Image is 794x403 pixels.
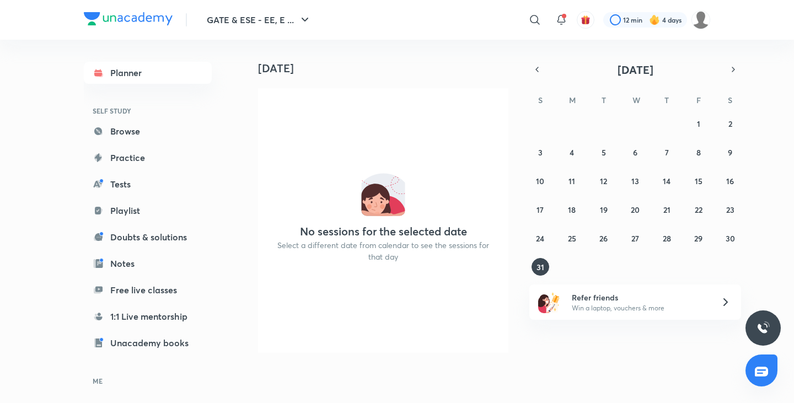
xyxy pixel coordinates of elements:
[721,229,739,247] button: August 30, 2025
[84,279,212,301] a: Free live classes
[568,176,575,186] abbr: August 11, 2025
[84,305,212,327] a: 1:1 Live mentorship
[572,303,707,313] p: Win a laptop, vouchers & more
[691,10,710,29] img: Tarun Kumar
[696,147,701,158] abbr: August 8, 2025
[690,229,707,247] button: August 29, 2025
[694,233,702,244] abbr: August 29, 2025
[757,321,770,335] img: ttu
[563,143,581,161] button: August 4, 2025
[728,95,732,105] abbr: Saturday
[577,11,594,29] button: avatar
[84,147,212,169] a: Practice
[599,233,608,244] abbr: August 26, 2025
[726,205,734,215] abbr: August 23, 2025
[663,176,670,186] abbr: August 14, 2025
[84,372,212,390] h6: ME
[84,101,212,120] h6: SELF STUDY
[563,172,581,190] button: August 11, 2025
[563,201,581,218] button: August 18, 2025
[84,12,173,25] img: Company Logo
[84,62,212,84] a: Planner
[721,115,739,132] button: August 2, 2025
[84,12,173,28] a: Company Logo
[649,14,660,25] img: streak
[690,172,707,190] button: August 15, 2025
[538,291,560,313] img: referral
[532,201,549,218] button: August 17, 2025
[618,62,653,77] span: [DATE]
[537,205,544,215] abbr: August 17, 2025
[658,143,675,161] button: August 7, 2025
[84,226,212,248] a: Doubts & solutions
[361,172,405,216] img: No events
[84,120,212,142] a: Browse
[84,173,212,195] a: Tests
[537,262,544,272] abbr: August 31, 2025
[532,143,549,161] button: August 3, 2025
[84,252,212,275] a: Notes
[545,62,726,77] button: [DATE]
[300,225,467,238] h4: No sessions for the selected date
[658,229,675,247] button: August 28, 2025
[258,62,517,75] h4: [DATE]
[696,95,701,105] abbr: Friday
[664,95,669,105] abbr: Thursday
[633,147,637,158] abbr: August 6, 2025
[721,201,739,218] button: August 23, 2025
[532,229,549,247] button: August 24, 2025
[271,239,495,262] p: Select a different date from calendar to see the sessions for that day
[572,292,707,303] h6: Refer friends
[631,176,639,186] abbr: August 13, 2025
[631,205,640,215] abbr: August 20, 2025
[568,205,576,215] abbr: August 18, 2025
[690,143,707,161] button: August 8, 2025
[600,205,608,215] abbr: August 19, 2025
[721,172,739,190] button: August 16, 2025
[632,95,640,105] abbr: Wednesday
[570,147,574,158] abbr: August 4, 2025
[626,172,644,190] button: August 13, 2025
[721,143,739,161] button: August 9, 2025
[626,143,644,161] button: August 6, 2025
[536,176,544,186] abbr: August 10, 2025
[631,233,639,244] abbr: August 27, 2025
[532,258,549,276] button: August 31, 2025
[595,229,613,247] button: August 26, 2025
[626,229,644,247] button: August 27, 2025
[665,147,669,158] abbr: August 7, 2025
[728,147,732,158] abbr: August 9, 2025
[84,332,212,354] a: Unacademy books
[581,15,591,25] img: avatar
[626,201,644,218] button: August 20, 2025
[695,176,702,186] abbr: August 15, 2025
[602,147,606,158] abbr: August 5, 2025
[658,172,675,190] button: August 14, 2025
[602,95,606,105] abbr: Tuesday
[726,176,734,186] abbr: August 16, 2025
[690,201,707,218] button: August 22, 2025
[726,233,735,244] abbr: August 30, 2025
[532,172,549,190] button: August 10, 2025
[538,95,543,105] abbr: Sunday
[728,119,732,129] abbr: August 2, 2025
[697,119,700,129] abbr: August 1, 2025
[200,9,318,31] button: GATE & ESE - EE, E ...
[690,115,707,132] button: August 1, 2025
[569,95,576,105] abbr: Monday
[568,233,576,244] abbr: August 25, 2025
[595,172,613,190] button: August 12, 2025
[595,143,613,161] button: August 5, 2025
[563,229,581,247] button: August 25, 2025
[663,233,671,244] abbr: August 28, 2025
[595,201,613,218] button: August 19, 2025
[658,201,675,218] button: August 21, 2025
[663,205,670,215] abbr: August 21, 2025
[600,176,607,186] abbr: August 12, 2025
[536,233,544,244] abbr: August 24, 2025
[84,200,212,222] a: Playlist
[695,205,702,215] abbr: August 22, 2025
[538,147,543,158] abbr: August 3, 2025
